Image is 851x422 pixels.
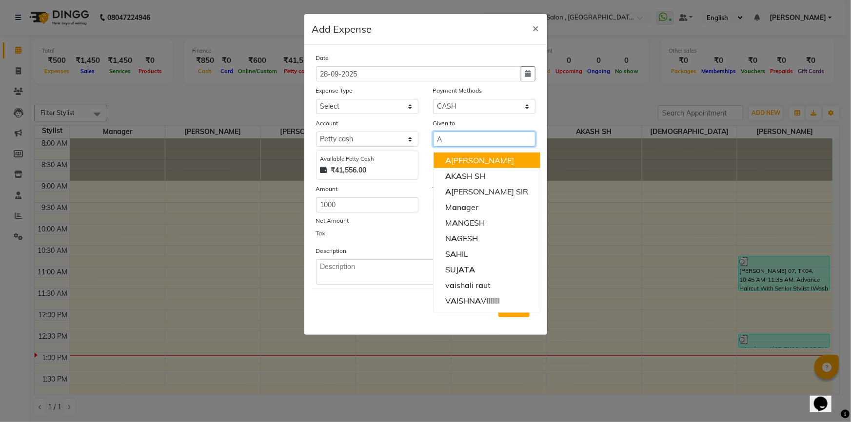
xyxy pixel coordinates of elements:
h5: Add Expense [312,22,372,37]
span: A [451,233,457,243]
label: Tax [316,229,325,238]
span: A [456,171,462,181]
label: Date [316,54,329,62]
ngb-highlight: S HIL [445,249,468,259]
ngb-highlight: V ISHN VIIIIIII [445,296,500,306]
label: Account [316,119,338,128]
label: Net Amount [316,216,349,225]
span: a [478,280,483,290]
ngb-highlight: M n ger [445,202,478,212]
span: A [452,218,458,228]
strong: ₹41,556.00 [331,165,367,175]
ngb-highlight: N GESH [445,233,478,243]
button: Close [525,14,547,41]
span: A [445,171,451,181]
span: × [533,20,539,35]
ngb-highlight: M NGESH [445,218,485,228]
ngb-highlight: K SH SH [445,171,485,181]
ngb-highlight: SUJ T [445,265,475,274]
input: Amount [316,197,418,212]
span: a [461,202,466,212]
div: Available Petty Cash [320,155,414,163]
input: Given to [433,132,535,147]
span: A [458,265,464,274]
span: A [469,265,475,274]
ngb-highlight: v ish li r ut [445,280,491,290]
label: Payment Methods [433,86,482,95]
ngb-highlight: [PERSON_NAME] [445,155,514,165]
label: Given to [433,119,455,128]
span: a [450,280,455,290]
span: a [452,202,457,212]
ngb-highlight: [PERSON_NAME] SIR [445,187,528,196]
span: A [475,296,481,306]
span: A [445,187,451,196]
span: A [445,155,451,165]
iframe: chat widget [810,383,841,412]
span: A [451,296,456,306]
span: a [465,280,470,290]
label: Expense Type [316,86,353,95]
span: A [450,249,456,259]
label: Amount [316,185,338,193]
label: Description [316,247,347,255]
